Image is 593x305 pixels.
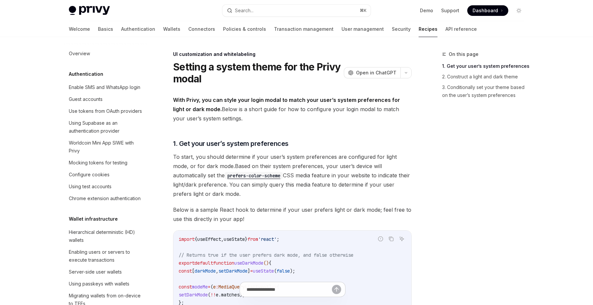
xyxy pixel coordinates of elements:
a: Guest accounts [64,93,148,105]
a: Dashboard [467,5,508,16]
span: const [179,268,192,274]
a: Enable SMS and WhatsApp login [64,81,148,93]
span: , [221,236,224,242]
a: API reference [445,21,477,37]
span: () [263,260,269,266]
a: Support [441,7,459,14]
div: Server-side user wallets [69,268,122,276]
a: Using passkeys with wallets [64,278,148,290]
span: ); [290,268,295,274]
div: Using Supabase as an authentication provider [69,119,144,135]
span: default [195,260,213,266]
a: Server-side user wallets [64,266,148,278]
a: Overview [64,48,148,60]
span: { [269,260,271,266]
div: Worldcoin Mini App SIWE with Privy [69,139,144,155]
a: prefers-color-scheme [225,172,283,179]
span: } [245,236,248,242]
div: Enable SMS and WhatsApp login [69,83,140,91]
button: Send message [332,285,341,294]
span: Open in ChatGPT [356,69,396,76]
a: Configure cookies [64,169,148,181]
span: Below is a sample React hook to determine if your user prefers light or dark mode; feel free to u... [173,205,412,224]
a: Welcome [69,21,90,37]
a: Security [392,21,411,37]
span: darkMode [195,268,216,274]
span: 'react' [258,236,277,242]
a: Use tokens from OAuth providers [64,105,148,117]
span: setDarkMode [218,268,248,274]
span: function [213,260,234,266]
a: Mocking tokens for testing [64,157,148,169]
a: 3. Conditionally set your theme based on the user’s system preferences [442,82,529,101]
div: Enabling users or servers to execute transactions [69,248,144,264]
span: On this page [449,50,479,58]
span: { [195,236,197,242]
span: Below is a short guide for how to configure your login modal to match your user’s system settings. [173,95,412,123]
div: Overview [69,50,90,58]
img: light logo [69,6,110,15]
a: Enabling users or servers to execute transactions [64,246,148,266]
a: Connectors [188,21,215,37]
h1: Setting a system theme for the Privy modal [173,61,341,85]
span: export [179,260,195,266]
span: from [248,236,258,242]
span: false [277,268,290,274]
span: useState [224,236,245,242]
a: User management [342,21,384,37]
div: Using passkeys with wallets [69,280,129,288]
span: ] [248,268,250,274]
button: Report incorrect code [376,235,385,243]
h5: Authentication [69,70,103,78]
span: import [179,236,195,242]
a: Hierarchical deterministic (HD) wallets [64,226,148,246]
span: , [216,268,218,274]
a: Using Supabase as an authentication provider [64,117,148,137]
span: 1. Get your user’s system preferences [173,139,289,148]
button: Copy the contents from the code block [387,235,395,243]
span: ; [277,236,279,242]
button: Toggle dark mode [514,5,524,16]
div: Mocking tokens for testing [69,159,127,167]
div: Guest accounts [69,95,103,103]
button: Open in ChatGPT [344,67,400,78]
span: ( [274,268,277,274]
a: Wallets [163,21,180,37]
span: Dashboard [473,7,498,14]
a: Worldcoin Mini App SIWE with Privy [64,137,148,157]
a: Demo [420,7,433,14]
span: To start, you should determine if your user’s system preferences are configured for light mode, o... [173,152,412,198]
a: Policies & controls [223,21,266,37]
div: Hierarchical deterministic (HD) wallets [69,228,144,244]
a: Chrome extension authentication [64,193,148,204]
a: Using test accounts [64,181,148,193]
span: // Returns true if the user prefers dark mode, and false otherwise [179,252,353,258]
a: 1. Get your user’s system preferences [442,61,529,71]
span: ⌘ K [360,8,367,13]
div: Search... [235,7,253,15]
a: Recipes [419,21,437,37]
span: useEffect [197,236,221,242]
button: Ask AI [397,235,406,243]
span: = [250,268,253,274]
a: Transaction management [274,21,334,37]
strong: With Privy, you can style your login modal to match your user’s system preferences for light or d... [173,97,400,112]
div: Chrome extension authentication [69,195,141,202]
button: Search...⌘K [222,5,371,17]
span: [ [192,268,195,274]
span: useDarkMode [234,260,263,266]
a: Basics [98,21,113,37]
div: UI customization and whitelabeling [173,51,412,58]
div: Use tokens from OAuth providers [69,107,142,115]
a: 2. Construct a light and dark theme [442,71,529,82]
div: Using test accounts [69,183,112,191]
a: Authentication [121,21,155,37]
div: Configure cookies [69,171,110,179]
h5: Wallet infrastructure [69,215,118,223]
span: useState [253,268,274,274]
